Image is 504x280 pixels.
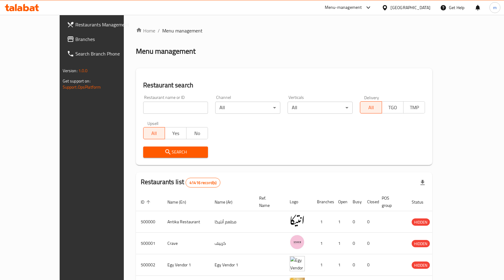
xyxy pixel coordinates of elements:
[384,103,401,112] span: TGO
[312,254,333,276] td: 1
[290,213,305,228] img: Antika Restaurant
[403,101,425,113] button: TMP
[210,233,254,254] td: كرييف
[210,254,254,276] td: Egy Vendor 1
[136,254,163,276] td: 500002
[136,27,155,34] a: Home
[312,233,333,254] td: 1
[412,262,430,269] span: HIDDEN
[333,233,348,254] td: 1
[167,129,184,138] span: Yes
[62,32,144,46] a: Branches
[364,95,379,100] label: Delivery
[167,198,194,206] span: Name (En)
[312,211,333,233] td: 1
[63,83,101,91] a: Support.OpsPlatform
[165,127,186,139] button: Yes
[290,256,305,271] img: Egy Vendor 1
[290,234,305,250] img: Crave
[333,254,348,276] td: 1
[412,219,430,226] span: HIDDEN
[78,67,88,75] span: 1.0.0
[288,102,353,114] div: All
[75,50,139,57] span: Search Branch Phone
[143,102,208,114] input: Search for restaurant name or ID..
[136,233,163,254] td: 500001
[363,103,379,112] span: All
[412,198,431,206] span: Status
[333,193,348,211] th: Open
[312,193,333,211] th: Branches
[325,4,362,11] div: Menu-management
[333,211,348,233] td: 1
[362,211,377,233] td: 0
[348,233,362,254] td: 0
[63,77,91,85] span: Get support on:
[136,46,196,56] h2: Menu management
[162,27,203,34] span: Menu management
[158,27,160,34] li: /
[189,129,206,138] span: No
[163,254,210,276] td: Egy Vendor 1
[62,46,144,61] a: Search Branch Phone
[215,198,240,206] span: Name (Ar)
[382,101,404,113] button: TGO
[163,211,210,233] td: Antika Restaurant
[415,175,430,190] div: Export file
[141,198,152,206] span: ID
[63,67,77,75] span: Version:
[136,27,433,34] nav: breadcrumb
[136,211,163,233] td: 500000
[348,193,362,211] th: Busy
[406,103,423,112] span: TMP
[362,233,377,254] td: 0
[390,4,430,11] div: [GEOGRAPHIC_DATA]
[348,254,362,276] td: 0
[141,177,221,187] h2: Restaurants list
[362,254,377,276] td: 0
[382,194,400,209] span: POS group
[259,194,278,209] span: Ref. Name
[493,4,497,11] span: m
[186,127,208,139] button: No
[348,211,362,233] td: 0
[75,21,139,28] span: Restaurants Management
[147,121,159,125] label: Upsell
[148,148,203,156] span: Search
[186,180,220,186] span: 41416 record(s)
[362,193,377,211] th: Closed
[163,233,210,254] td: Crave
[210,211,254,233] td: مطعم أنتيكا
[215,102,280,114] div: All
[75,35,139,43] span: Branches
[143,147,208,158] button: Search
[186,178,220,187] div: Total records count
[360,101,382,113] button: All
[62,17,144,32] a: Restaurants Management
[412,240,430,247] span: HIDDEN
[146,129,163,138] span: All
[285,193,312,211] th: Logo
[143,127,165,139] button: All
[143,81,425,90] h2: Restaurant search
